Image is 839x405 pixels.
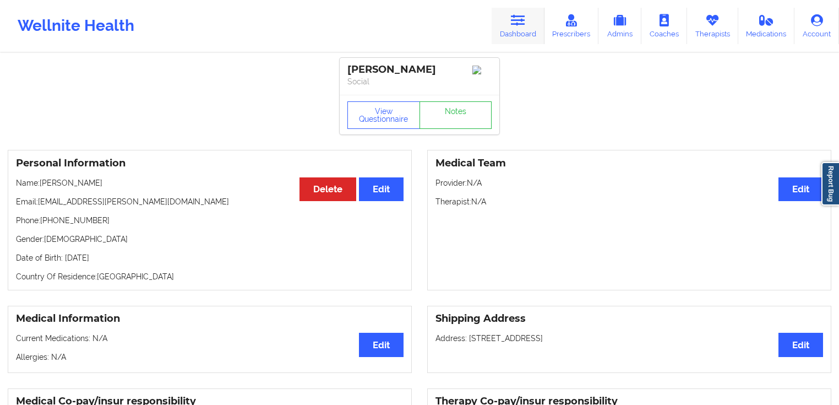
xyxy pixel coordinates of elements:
[16,196,404,207] p: Email: [EMAIL_ADDRESS][PERSON_NAME][DOMAIN_NAME]
[435,333,823,344] p: Address: [STREET_ADDRESS]
[16,252,404,263] p: Date of Birth: [DATE]
[435,312,823,325] h3: Shipping Address
[435,196,823,207] p: Therapist: N/A
[435,177,823,188] p: Provider: N/A
[821,162,839,206] a: Report Bug
[16,352,404,363] p: Allergies: N/A
[16,333,404,344] p: Current Medications: N/A
[544,8,599,44] a: Prescribers
[16,157,404,170] h3: Personal Information
[778,177,823,201] button: Edit
[738,8,795,44] a: Medications
[359,333,404,357] button: Edit
[598,8,641,44] a: Admins
[778,333,823,357] button: Edit
[794,8,839,44] a: Account
[359,177,404,201] button: Edit
[472,66,492,74] img: Image%2Fplaceholer-image.png
[16,215,404,226] p: Phone: [PHONE_NUMBER]
[299,177,356,201] button: Delete
[16,271,404,282] p: Country Of Residence: [GEOGRAPHIC_DATA]
[641,8,687,44] a: Coaches
[347,76,492,87] p: Social
[492,8,544,44] a: Dashboard
[16,312,404,325] h3: Medical Information
[419,101,492,129] a: Notes
[16,177,404,188] p: Name: [PERSON_NAME]
[16,234,404,245] p: Gender: [DEMOGRAPHIC_DATA]
[347,63,492,76] div: [PERSON_NAME]
[347,101,420,129] button: View Questionnaire
[687,8,738,44] a: Therapists
[435,157,823,170] h3: Medical Team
